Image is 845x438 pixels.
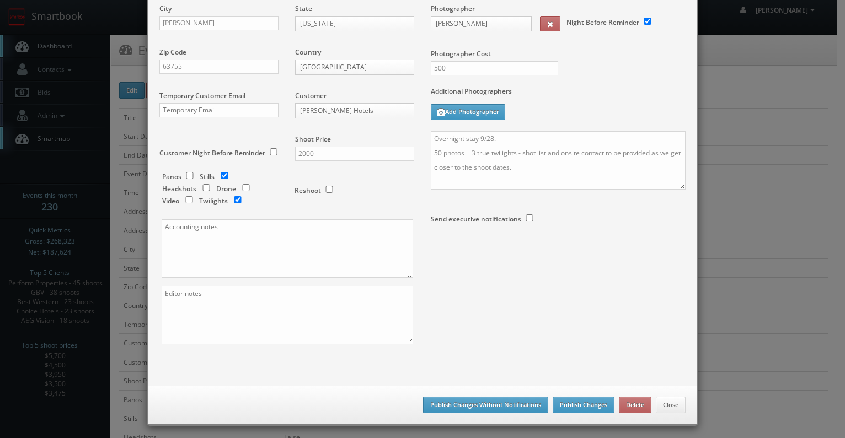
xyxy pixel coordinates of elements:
button: Delete [619,397,651,413]
button: Publish Changes [553,397,614,413]
button: Add Photographer [431,104,505,120]
label: Night Before Reminder [566,18,639,27]
label: Zip Code [159,47,186,57]
input: Temporary Email [159,103,279,117]
a: [PERSON_NAME] Hotels [295,103,414,118]
textarea: Overnight stay 9/28. 50 photos + twilights - shot list and onsite contact to be provided as we ge... [431,131,686,190]
input: City [159,16,279,30]
button: Close [656,397,686,413]
label: Panos [162,172,181,181]
label: Video [162,196,179,206]
span: [PERSON_NAME] Hotels [300,104,399,118]
input: Shoot Price [295,147,414,161]
label: Headshots [162,184,196,193]
label: Twilights [199,196,228,206]
span: [PERSON_NAME] [436,17,517,31]
button: Publish Changes Without Notifications [423,397,548,413]
label: Photographer Cost [422,49,694,58]
label: Additional Photographers [431,86,686,101]
label: City [159,4,172,13]
label: Temporary Customer Email [159,91,245,100]
a: [GEOGRAPHIC_DATA] [295,60,414,75]
label: Send executive notifications [431,214,521,224]
a: [PERSON_NAME] [431,16,532,31]
label: Drone [216,184,236,193]
input: Zip Code [159,60,279,74]
label: Stills [200,172,215,181]
span: [US_STATE] [300,17,399,31]
span: [GEOGRAPHIC_DATA] [300,60,399,74]
label: Customer [295,91,327,100]
label: Reshoot [295,186,321,195]
label: Photographer [431,4,475,13]
label: Country [295,47,321,57]
label: State [295,4,312,13]
label: Shoot Price [295,134,331,144]
label: Customer Night Before Reminder [159,148,265,158]
a: [US_STATE] [295,16,414,31]
input: Photographer Cost [431,61,558,75]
